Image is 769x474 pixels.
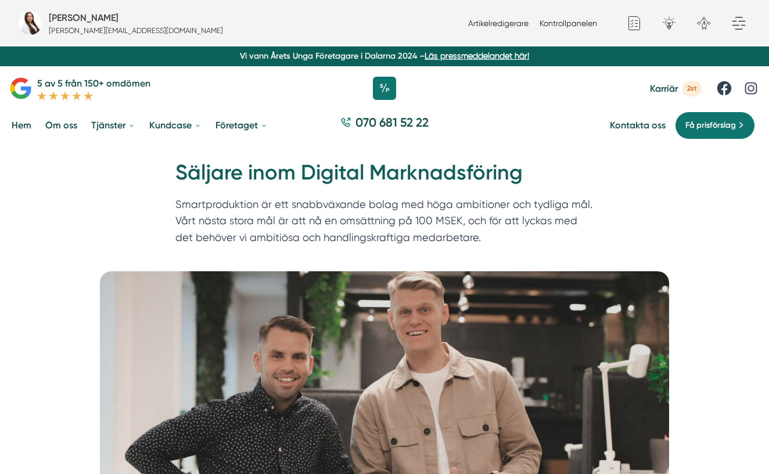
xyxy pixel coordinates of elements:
[49,25,223,36] p: [PERSON_NAME][EMAIL_ADDRESS][DOMAIN_NAME]
[147,110,204,140] a: Kundcase
[43,110,80,140] a: Om oss
[89,110,138,140] a: Tjänster
[682,81,702,96] span: 2st
[610,120,666,131] a: Kontakta oss
[650,83,678,94] span: Karriär
[9,110,34,140] a: Hem
[425,51,529,60] a: Läs pressmeddelandet här!
[175,159,594,196] h1: Säljare inom Digital Marknadsföring
[675,112,755,139] a: Få prisförslag
[19,12,42,35] img: foretagsbild-pa-smartproduktion-ett-foretag-i-dalarnas-lan.jpg
[650,81,702,96] a: Karriär 2st
[468,19,529,28] a: Artikelredigerare
[213,110,270,140] a: Företaget
[336,114,433,137] a: 070 681 52 22
[685,119,736,132] span: Få prisförslag
[37,76,150,91] p: 5 av 5 från 150+ omdömen
[175,196,594,252] p: Smartproduktion är ett snabbväxande bolag med höga ambitioner och tydliga mål. Vårt nästa stora m...
[49,10,118,25] h5: Administratör
[540,19,597,28] a: Kontrollpanelen
[5,50,764,62] p: Vi vann Årets Unga Företagare i Dalarna 2024 –
[355,114,429,131] span: 070 681 52 22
